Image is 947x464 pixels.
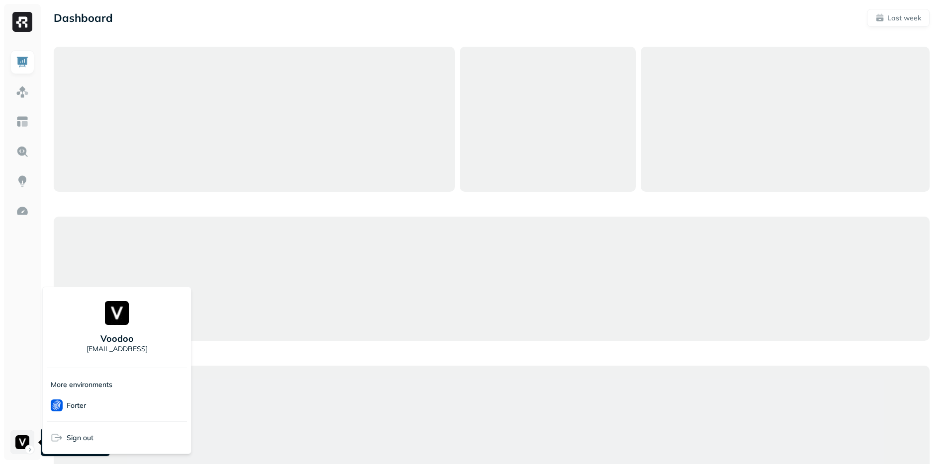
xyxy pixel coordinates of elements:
p: [EMAIL_ADDRESS] [86,344,148,354]
img: Forter [51,399,63,411]
p: Forter [67,401,86,410]
p: Voodoo [100,333,134,344]
img: Voodoo [105,301,129,325]
span: Sign out [67,433,93,443]
p: More environments [51,380,112,389]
